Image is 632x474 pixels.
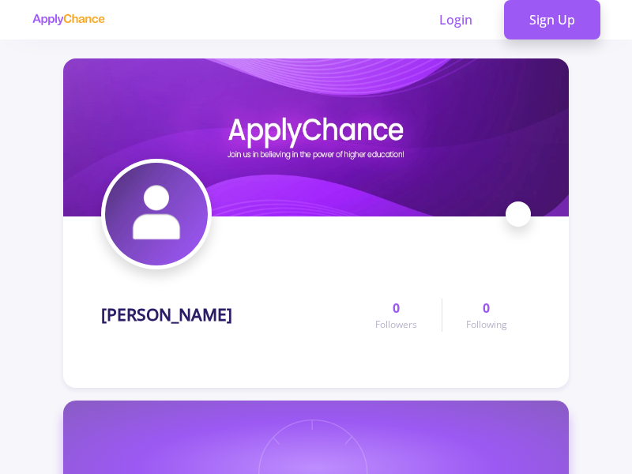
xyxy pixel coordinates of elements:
h1: [PERSON_NAME] [101,305,232,325]
span: Followers [375,318,417,332]
img: Nasim Habibiavatar [105,163,208,265]
span: 0 [483,299,490,318]
span: 0 [393,299,400,318]
a: 0Following [442,299,531,332]
a: 0Followers [352,299,441,332]
span: Following [466,318,507,332]
img: applychance logo text only [32,13,105,26]
img: Nasim Habibicover image [63,58,569,216]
